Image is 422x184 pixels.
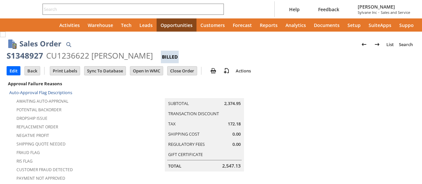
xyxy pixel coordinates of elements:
a: Analytics [282,18,310,32]
span: Feedback [318,6,339,13]
a: Support [395,18,422,32]
svg: Search [215,5,223,13]
span: Tech [121,22,132,28]
span: 2,547.13 [222,163,241,169]
img: print.svg [209,67,217,75]
a: Fraud Flag [16,150,40,155]
input: Sync To Database [84,66,126,75]
a: Activities [55,18,84,32]
a: Forecast [229,18,256,32]
span: 0.00 [232,131,241,137]
a: Regulatory Fees [168,141,205,147]
div: Approval Failure Reasons [7,79,124,88]
a: Warehouse [84,18,117,32]
a: Setup [344,18,365,32]
a: Subtotal [168,100,189,106]
a: Payment not approved [16,175,65,181]
a: Leads [136,18,157,32]
a: Replacement Order [16,124,58,130]
img: Previous [360,40,368,48]
span: Opportunities [161,22,193,28]
span: Activities [59,22,80,28]
a: Actions [233,68,254,74]
img: Next [373,40,381,48]
svg: Home [44,21,51,29]
a: Transaction Discount [168,111,219,117]
img: Quick Find [65,40,73,48]
div: Billed [161,51,179,63]
span: Help [289,6,300,13]
div: CU1236622 [PERSON_NAME] [46,50,153,61]
a: Negative Profit [16,133,49,138]
span: Customers [200,22,225,28]
a: Awaiting Auto-Approval [16,98,68,104]
caption: Summary [165,88,244,98]
input: Search [43,5,215,13]
input: Print Labels [50,66,80,75]
span: Setup [347,22,361,28]
a: Tax [168,121,176,127]
a: List [384,39,396,50]
a: Potential Backorder [16,107,61,113]
a: Auto-Approval Flag Descriptions [9,90,72,95]
img: add-record.svg [223,67,230,75]
svg: Shortcuts [28,21,36,29]
div: Shortcuts [24,18,40,32]
a: Customers [196,18,229,32]
span: Warehouse [88,22,113,28]
span: SuiteApps [369,22,391,28]
span: Support [399,22,418,28]
span: 2,374.95 [224,100,241,107]
span: Leads [139,22,153,28]
input: Open In WMC [130,66,163,75]
svg: Recent Records [12,21,20,29]
span: 172.18 [228,121,241,127]
a: SuiteApps [365,18,395,32]
a: Gift Certificate [168,151,203,157]
a: Home [40,18,55,32]
input: Close Order [167,66,197,75]
a: Tech [117,18,136,32]
a: Customer Fraud Detected [16,167,73,172]
span: Sylvane Inc [358,10,377,15]
a: Recent Records [8,18,24,32]
div: S1348927 [7,50,43,61]
a: Documents [310,18,344,32]
h1: Sales Order [19,38,61,49]
a: Total [168,163,181,169]
a: Shipping Cost [168,131,199,137]
span: [PERSON_NAME] [358,4,410,10]
span: Analytics [286,22,306,28]
span: - [378,10,379,15]
span: Reports [260,22,278,28]
span: 0.00 [232,141,241,147]
a: Shipping Quote Needed [16,141,66,147]
span: Documents [314,22,340,28]
a: Reports [256,18,282,32]
span: Forecast [233,22,252,28]
a: Dropship Issue [16,116,47,121]
a: Opportunities [157,18,196,32]
input: Back [25,66,40,75]
a: RIS flag [16,158,33,164]
input: Edit [7,66,20,75]
a: Search [396,39,415,50]
span: Sales and Service [381,10,410,15]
